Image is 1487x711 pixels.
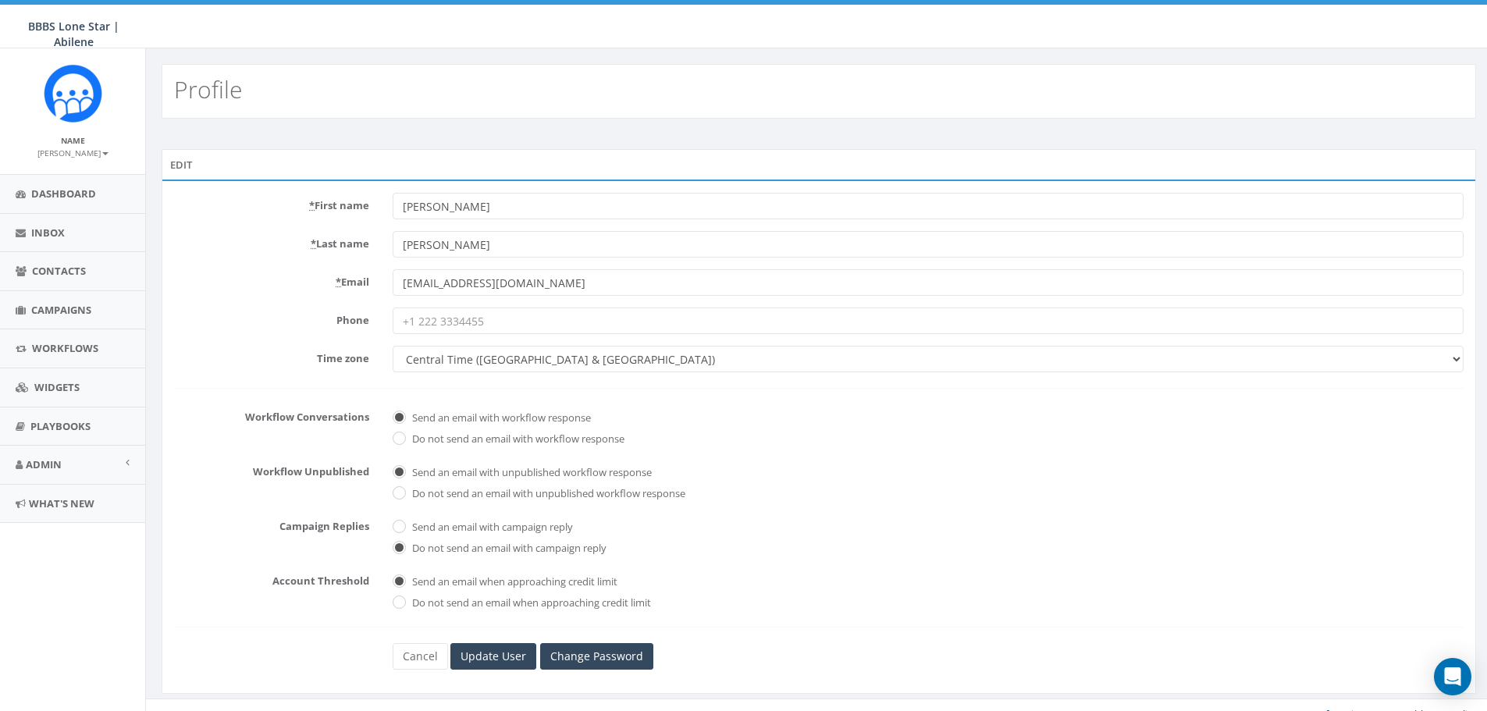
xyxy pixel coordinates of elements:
[174,76,242,102] h2: Profile
[408,520,573,535] label: Send an email with campaign reply
[162,193,381,213] label: First name
[393,308,1464,334] input: +1 222 3334455
[1434,658,1471,695] div: Open Intercom Messenger
[162,269,381,290] label: Email
[162,231,381,251] label: Last name
[31,303,91,317] span: Campaigns
[32,341,98,355] span: Workflows
[162,346,381,366] label: Time zone
[34,380,80,394] span: Widgets
[37,148,109,158] small: [PERSON_NAME]
[408,541,607,556] label: Do not send an email with campaign reply
[31,226,65,240] span: Inbox
[162,308,381,328] label: Phone
[26,457,62,471] span: Admin
[450,643,536,670] input: Update User
[408,432,624,447] label: Do not send an email with workflow response
[408,465,652,481] label: Send an email with unpublished workflow response
[37,145,109,159] a: [PERSON_NAME]
[162,459,381,479] label: Workflow Unpublished
[162,568,381,588] label: Account Threshold
[408,486,685,502] label: Do not send an email with unpublished workflow response
[408,595,651,611] label: Do not send an email when approaching credit limit
[61,135,85,146] small: Name
[311,236,316,251] abbr: required
[162,514,381,534] label: Campaign Replies
[309,198,315,212] abbr: required
[336,275,341,289] abbr: required
[28,19,119,49] span: BBBS Lone Star | Abilene
[162,149,1476,180] div: Edit
[29,496,94,510] span: What's New
[408,411,591,426] label: Send an email with workflow response
[30,419,91,433] span: Playbooks
[32,264,86,278] span: Contacts
[162,404,381,425] label: Workflow Conversations
[540,643,653,670] a: Change Password
[31,187,96,201] span: Dashboard
[408,574,617,590] label: Send an email when approaching credit limit
[393,643,448,670] a: Cancel
[44,64,102,123] img: Rally_Corp_Icon_1.png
